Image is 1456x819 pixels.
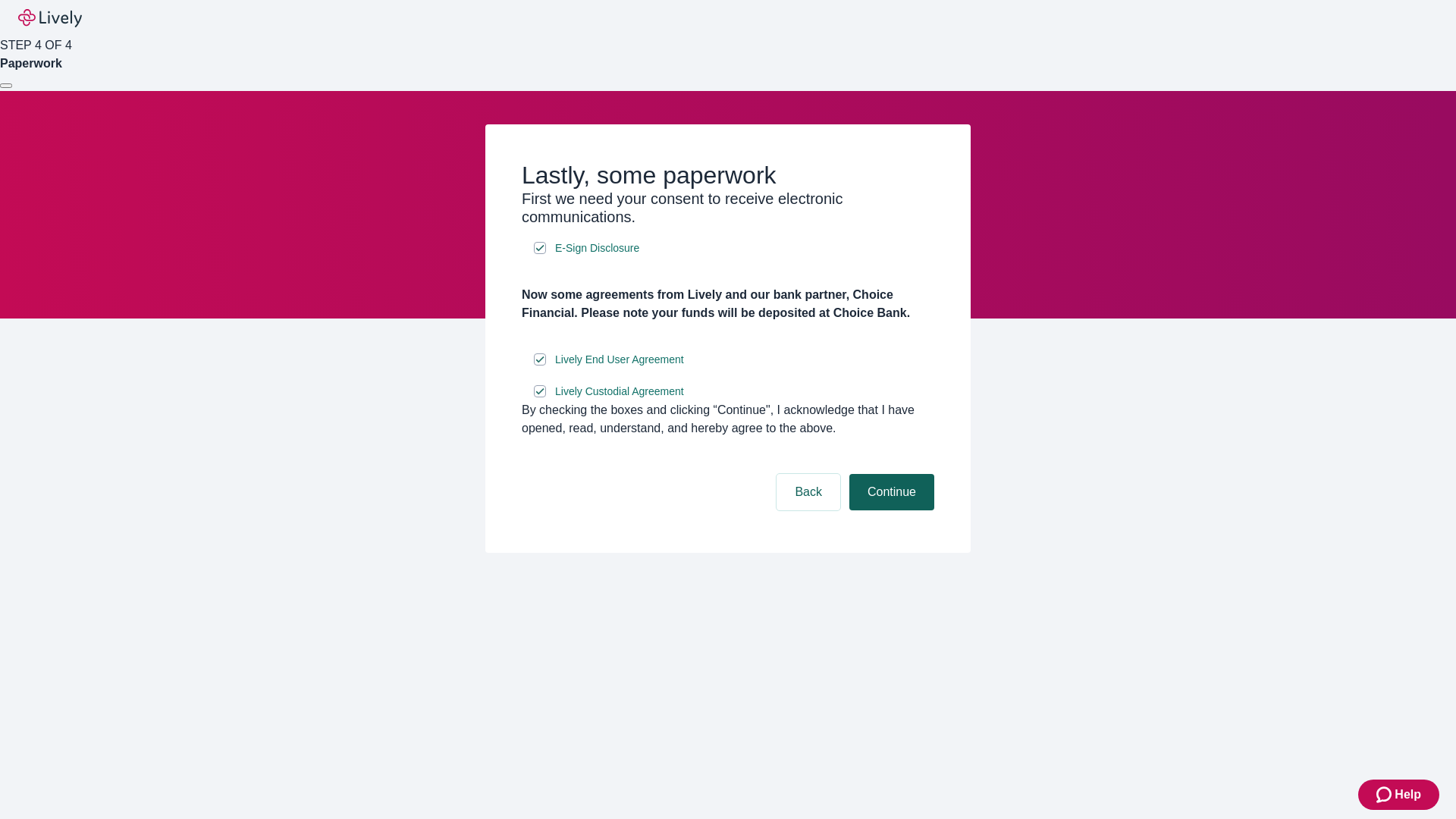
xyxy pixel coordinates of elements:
span: Lively Custodial Agreement [555,384,684,400]
a: e-sign disclosure document [552,382,687,401]
button: Zendesk support iconHelp [1358,780,1439,810]
div: By checking the boxes and clicking “Continue", I acknowledge that I have opened, read, understand... [522,401,934,438]
h2: Lastly, some paperwork [522,161,934,190]
button: Back [777,474,840,510]
svg: Zendesk support icon [1376,786,1395,804]
a: e-sign disclosure document [552,239,642,258]
a: e-sign disclosure document [552,350,687,369]
span: E-Sign Disclosure [555,240,639,256]
h4: Now some agreements from Lively and our bank partner, Choice Financial. Please note your funds wi... [522,286,934,322]
span: Help [1395,786,1421,804]
button: Continue [849,474,934,510]
span: Lively End User Agreement [555,352,684,368]
img: Lively [18,9,82,27]
h3: First we need your consent to receive electronic communications. [522,190,934,226]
